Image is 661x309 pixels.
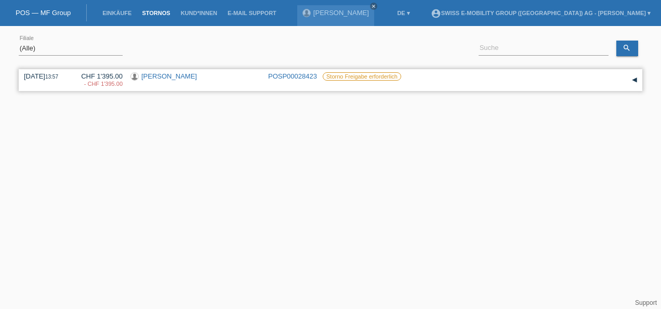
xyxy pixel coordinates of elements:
[16,9,71,17] a: POS — MF Group
[73,81,123,87] div: 07.10.2025 / falscher Preis
[268,72,317,80] a: POSP00028423
[623,44,631,52] i: search
[371,4,376,9] i: close
[426,10,656,16] a: account_circleSwiss E-Mobility Group ([GEOGRAPHIC_DATA]) AG - [PERSON_NAME] ▾
[24,72,65,80] div: [DATE]
[97,10,137,16] a: Einkäufe
[392,10,415,16] a: DE ▾
[370,3,377,10] a: close
[137,10,175,16] a: Stornos
[73,72,123,88] div: CHF 1'395.00
[635,299,657,306] a: Support
[627,72,642,88] div: auf-/zuklappen
[45,74,58,80] span: 13:57
[141,72,197,80] a: [PERSON_NAME]
[616,41,638,56] a: search
[323,72,401,81] label: Storno Freigabe erforderlich
[222,10,282,16] a: E-Mail Support
[431,8,441,19] i: account_circle
[313,9,369,17] a: [PERSON_NAME]
[176,10,222,16] a: Kund*innen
